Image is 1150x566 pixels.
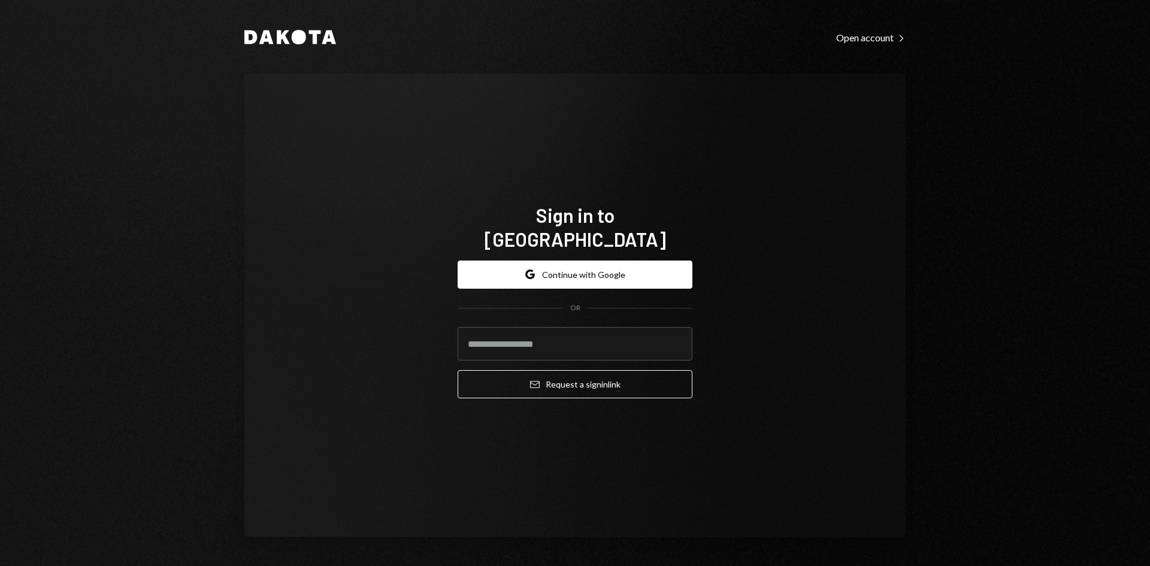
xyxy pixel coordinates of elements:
div: OR [570,303,580,313]
h1: Sign in to [GEOGRAPHIC_DATA] [458,203,692,251]
div: Open account [836,32,906,44]
button: Request a signinlink [458,370,692,398]
button: Continue with Google [458,261,692,289]
a: Open account [836,31,906,44]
